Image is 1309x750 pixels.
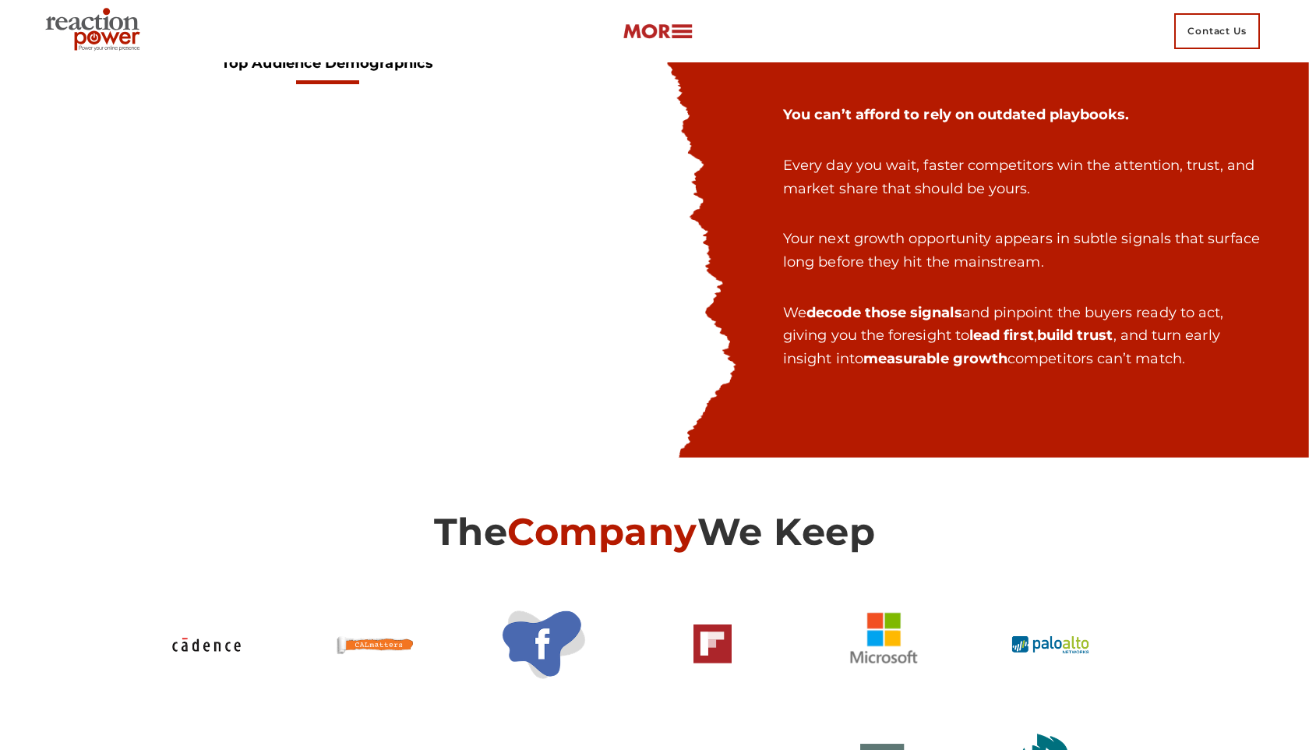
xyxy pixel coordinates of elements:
h2: The We Keep [160,508,1149,555]
strong: You can’t afford to rely on outdated playbooks. [783,106,1129,123]
img: calmatters logo [329,598,422,692]
p: We and pinpoint the buyers ready to act, giving you the foresight to , , and turn early insight i... [783,302,1266,371]
img: Palo alto networks logo [1004,598,1097,692]
span: Contact Us [1174,13,1260,49]
b: Top Audience Demographics [221,55,433,72]
img: more-btn.png [623,23,693,41]
img: Executive Branding | Personal Branding Agency [39,3,152,59]
strong: decode those signals [806,304,961,321]
span: Company [507,509,697,554]
strong: lead first [969,327,1034,344]
p: Your next growth opportunity appears in subtle signals that surface long before they hit the main... [783,228,1266,274]
p: Every day you wait, faster competitors win the attention, trust, and market share that should be ... [783,154,1266,200]
img: Microsoft logo [835,598,929,692]
img: logo [666,598,760,692]
strong: build trust [1037,327,1113,344]
img: cadence logo [160,598,253,692]
strong: measurable growth [863,350,1007,367]
img: facebook logo [497,598,591,692]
